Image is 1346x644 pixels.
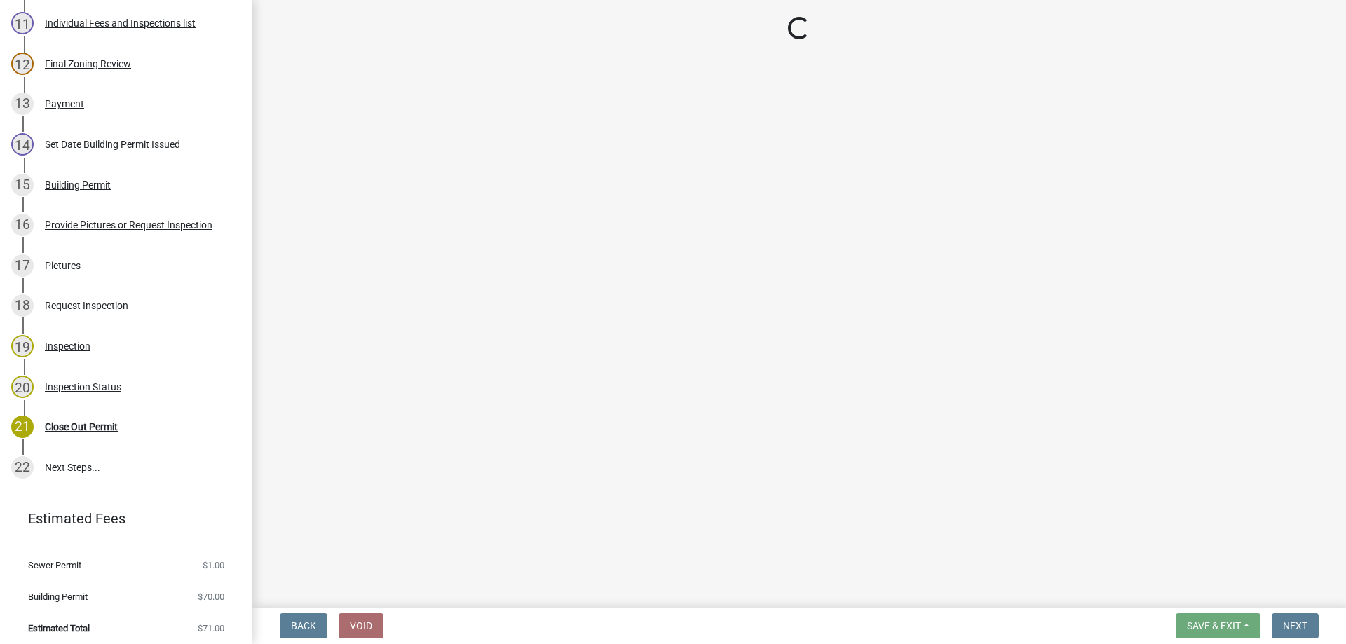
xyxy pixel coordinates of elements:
[45,422,118,432] div: Close Out Permit
[45,301,128,310] div: Request Inspection
[45,220,212,230] div: Provide Pictures or Request Inspection
[11,416,34,438] div: 21
[45,59,131,69] div: Final Zoning Review
[11,376,34,398] div: 20
[11,456,34,479] div: 22
[28,624,90,633] span: Estimated Total
[11,93,34,115] div: 13
[11,174,34,196] div: 15
[45,180,111,190] div: Building Permit
[45,261,81,270] div: Pictures
[280,613,327,638] button: Back
[198,624,224,633] span: $71.00
[45,18,196,28] div: Individual Fees and Inspections list
[45,139,180,149] div: Set Date Building Permit Issued
[11,214,34,236] div: 16
[11,133,34,156] div: 14
[1272,613,1319,638] button: Next
[1176,613,1260,638] button: Save & Exit
[291,620,316,631] span: Back
[203,561,224,570] span: $1.00
[28,592,88,601] span: Building Permit
[11,53,34,75] div: 12
[1283,620,1307,631] span: Next
[198,592,224,601] span: $70.00
[11,254,34,277] div: 17
[28,561,81,570] span: Sewer Permit
[45,341,90,351] div: Inspection
[11,335,34,357] div: 19
[11,12,34,34] div: 11
[11,505,230,533] a: Estimated Fees
[11,294,34,317] div: 18
[339,613,383,638] button: Void
[45,382,121,392] div: Inspection Status
[1187,620,1241,631] span: Save & Exit
[45,99,84,109] div: Payment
